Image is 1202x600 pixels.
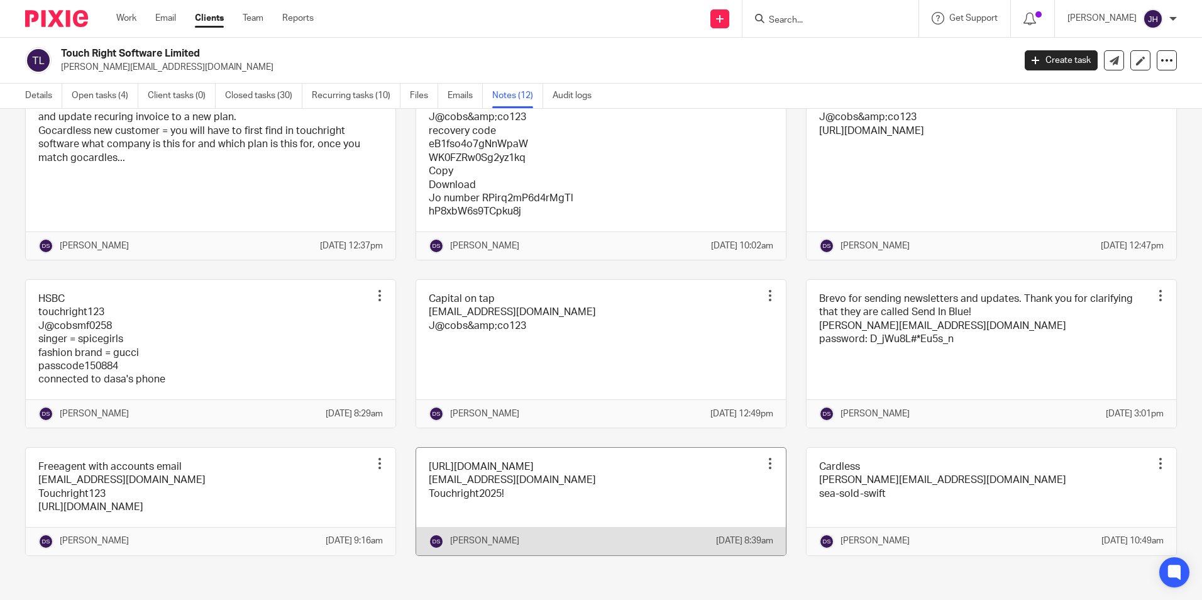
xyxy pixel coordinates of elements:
p: [PERSON_NAME] [450,535,519,547]
img: svg%3E [819,406,834,421]
img: svg%3E [1143,9,1163,29]
img: svg%3E [429,238,444,253]
a: Notes (12) [492,84,543,108]
p: [DATE] 9:16am [326,535,383,547]
p: [PERSON_NAME] [450,240,519,252]
p: [DATE] 12:47pm [1101,240,1164,252]
input: Search [768,15,881,26]
p: [PERSON_NAME] [60,535,129,547]
img: svg%3E [819,238,834,253]
a: Recurring tasks (10) [312,84,400,108]
p: [PERSON_NAME] [1067,12,1137,25]
span: Get Support [949,14,998,23]
a: Work [116,12,136,25]
p: [DATE] 3:01pm [1106,408,1164,420]
a: Clients [195,12,224,25]
h2: Touch Right Software Limited [61,47,817,60]
p: [PERSON_NAME] [60,240,129,252]
p: [PERSON_NAME] [60,408,129,420]
img: svg%3E [429,406,444,421]
p: [PERSON_NAME] [841,408,910,420]
img: svg%3E [38,406,53,421]
a: Email [155,12,176,25]
a: Emails [448,84,483,108]
a: Reports [282,12,314,25]
a: Open tasks (4) [72,84,138,108]
a: Details [25,84,62,108]
p: [PERSON_NAME] [841,240,910,252]
img: Pixie [25,10,88,27]
p: [DATE] 8:39am [716,535,773,547]
a: Client tasks (0) [148,84,216,108]
a: Create task [1025,50,1098,70]
img: svg%3E [38,238,53,253]
p: [PERSON_NAME] [841,535,910,547]
p: [PERSON_NAME] [450,408,519,420]
p: [DATE] 12:49pm [710,408,773,420]
p: [DATE] 12:37pm [320,240,383,252]
p: [DATE] 8:29am [326,408,383,420]
img: svg%3E [25,47,52,74]
a: Closed tasks (30) [225,84,302,108]
img: svg%3E [819,534,834,549]
a: Files [410,84,438,108]
p: [DATE] 10:02am [711,240,773,252]
img: svg%3E [38,534,53,549]
a: Audit logs [553,84,601,108]
p: [PERSON_NAME][EMAIL_ADDRESS][DOMAIN_NAME] [61,61,1006,74]
p: [DATE] 10:49am [1101,535,1164,547]
img: svg%3E [429,534,444,549]
a: Team [243,12,263,25]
